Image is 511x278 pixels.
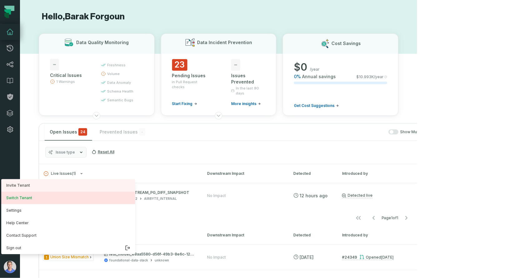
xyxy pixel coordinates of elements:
a: Help Center [1,217,135,229]
a: Start Fixing [172,101,197,106]
div: Issues Prevented [231,73,265,85]
div: Opened [360,255,394,260]
div: No Impact [207,193,226,198]
div: Detected [294,171,331,176]
span: Issue Type [43,253,94,261]
span: Start Fixing [172,101,193,106]
button: Cost Savings$0/year0%Annual savings$10.993K/yearGet Cost Suggestions [283,33,399,116]
a: More insights [231,101,261,106]
h3: Data Incident Prevention [197,39,252,46]
span: $ 10.993K /year [356,74,384,79]
span: schema health [107,89,133,94]
button: Go to next page [399,212,414,224]
div: Detected [294,232,331,238]
span: volume [107,71,120,76]
button: Sign out [1,242,135,254]
div: Live Issues(1) [39,183,429,225]
button: Open Issues [45,124,92,140]
span: semantic bugs [107,98,133,103]
button: Issue type [45,147,87,158]
p: RAW_RAW__STREAM_PG_DIFF_SNAPSHOT [104,190,196,195]
span: freshness [107,63,126,68]
div: Introduced by [342,232,429,238]
span: Annual savings [302,73,336,80]
button: Go to last page [414,212,429,224]
button: Go to previous page [366,212,381,224]
div: foundational-data-stack [109,258,148,263]
span: 23 [172,59,187,71]
span: Severity [44,255,49,260]
div: Downstream Impact [207,171,282,176]
span: in Pull Request checks [172,79,206,89]
span: Live Issues ( 1 ) [44,171,76,176]
span: 0 % [294,73,301,80]
button: Live Issues(1) [44,171,196,176]
span: $ 0 [294,61,307,73]
div: AIRBYTE_INTERNAL [144,196,177,201]
div: Pending Issues [172,73,206,79]
span: - [50,59,59,70]
span: data anomaly [107,80,131,85]
a: Detected live [342,193,373,198]
relative-time: Aug 15, 2025, 5:43 AM GMT+3 [300,255,314,260]
span: - [231,59,240,71]
h3: Cost Savings [331,40,361,47]
button: Reset All [89,147,117,157]
button: Data Incident Prevention23Pending Issuesin Pull Request checksStart Fixing-Issues PreventedIn the... [161,33,277,116]
relative-time: Aug 15, 2025, 5:36 AM GMT+3 [381,255,394,260]
button: Data Quality Monitoring-Critical Issues1 Warningsfreshnessvolumedata anomalyschema healthsemantic... [39,33,155,116]
span: In the last 90 days [236,86,265,96]
h3: Data Quality Monitoring [76,39,129,46]
a: #24349Opened[DATE] 5:36:54 AM [342,255,394,260]
button: Go to first page [351,212,366,224]
div: No Impact [207,255,226,260]
img: avatar of Barak Forgoun [4,261,16,273]
button: Settings [1,204,135,217]
nav: pagination [39,212,429,224]
relative-time: Aug 17, 2025, 4:30 AM GMT+3 [300,193,328,198]
span: /year [310,67,320,72]
p: test_model_e8aa5580-d56f-49b3-8e6c-12ecc838e216 [104,252,196,257]
div: unknown [155,258,169,263]
span: 1 Warnings [56,79,75,84]
button: Switch Tenant [1,192,135,204]
div: Introduced by [342,171,429,176]
h1: Hello, Barak Forgoun [39,11,399,22]
span: Get Cost Suggestions [294,103,335,108]
div: Critical Issues [50,72,90,78]
a: Contact Support [1,229,135,242]
span: critical issues and errors combined [78,128,87,136]
ul: Page 1 of 1 [351,212,429,224]
span: More insights [231,101,256,106]
div: Downstream Impact [207,232,282,238]
a: Invite Tenant [1,179,135,192]
div: Show Muted [153,129,424,135]
span: Issue type [56,150,75,155]
div: avatar of Barak Forgoun [1,179,135,254]
a: Get Cost Suggestions [294,103,339,108]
